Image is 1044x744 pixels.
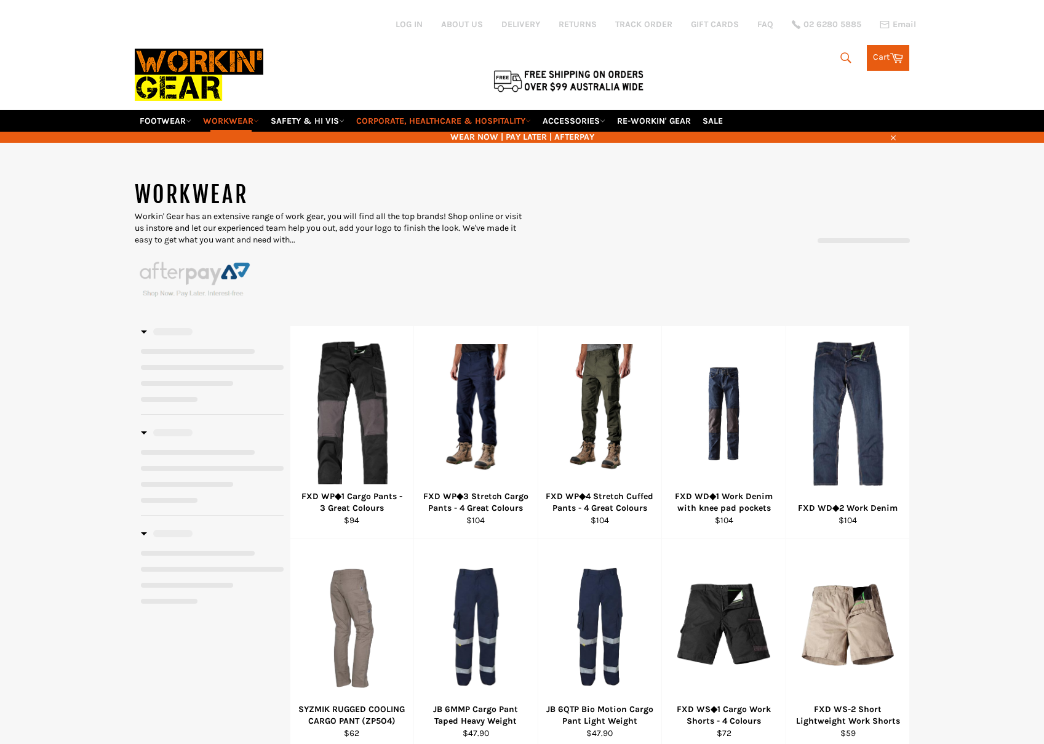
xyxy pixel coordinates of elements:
div: FXD WP◆1 Cargo Pants - 3 Great Colours [298,490,406,514]
span: WEAR NOW | PAY LATER | AFTERPAY [135,131,910,143]
img: Workin Gear leaders in Workwear, Safety Boots, PPE, Uniforms. Australia's No.1 in Workwear [135,40,263,110]
div: $104 [794,514,902,526]
img: FXD WP◆4 Stretch Cuffed Pants - 4 Great Colours - Workin' Gear [554,344,647,483]
div: $62 [298,727,406,739]
div: FXD WS◆1 Cargo Work Shorts - 4 Colours [670,703,778,727]
a: CORPORATE, HEALTHCARE & HOSPITALITY [351,110,536,132]
div: FXD WS-2 Short Lightweight Work Shorts [794,703,902,727]
img: FXD WS◆1 Cargo Work Shorts - 4 Colours - Workin' Gear [677,558,770,696]
img: FXD WD◆2 Work Denim - Workin' Gear [807,342,890,486]
div: FXD WD◆2 Work Denim [794,502,902,514]
div: $47.90 [546,727,654,739]
p: Workin' Gear has an extensive range of work gear, you will find all the top brands! Shop online o... [135,210,522,246]
a: DELIVERY [501,18,540,30]
div: FXD WD◆1 Work Denim with knee pad pockets [670,490,778,514]
img: FXD WD◆1 Work Denim with knee pad pockets - Workin' Gear [677,367,770,460]
img: FXD WP◆1 Cargo Pants - 4 Great Colours - Workin' Gear [313,342,391,486]
a: FXD WP◆3 Stretch Cargo Pants - 4 Great Colours - Workin' Gear FXD WP◆3 Stretch Cargo Pants - 4 Gr... [413,326,538,539]
div: SYZMIK RUGGED COOLING CARGO PANT (ZP5O4) [298,703,406,727]
a: ABOUT US [441,18,483,30]
a: FXD WD◆1 Work Denim with knee pad pockets - Workin' Gear FXD WD◆1 Work Denim with knee pad pocket... [661,326,786,539]
span: 02 6280 5885 [803,20,861,29]
div: $59 [794,727,902,739]
div: $104 [670,514,778,526]
img: JB 6QTP Bio Motion Cargo Pant Light Weight - Workin' Gear [554,557,647,696]
img: JB 6MMP Cargo Pant Taped Heavy Weight - Workin' Gear [429,557,522,696]
div: $104 [422,514,530,526]
a: FOOTWEAR [135,110,196,132]
a: SAFETY & HI VIS [266,110,349,132]
a: Email [880,20,916,30]
a: GIFT CARDS [691,18,739,30]
img: FXD WP◆3 Stretch Cargo Pants - 4 Great Colours - Workin' Gear [429,344,522,483]
div: $94 [298,514,406,526]
a: 02 6280 5885 [792,20,861,29]
a: FXD WD◆2 Work Denim - Workin' Gear FXD WD◆2 Work Denim $104 [786,326,910,539]
a: RE-WORKIN' GEAR [612,110,696,132]
span: Email [893,20,916,29]
div: JB 6MMP Cargo Pant Taped Heavy Weight [422,703,530,727]
img: SYZMIK ZP5O4 RUGGED COOLING CARGO PANT - Workin' Gear [306,557,399,696]
a: RETURNS [559,18,597,30]
a: Cart [867,45,909,71]
a: TRACK ORDER [615,18,672,30]
a: FXD WP◆1 Cargo Pants - 4 Great Colours - Workin' Gear FXD WP◆1 Cargo Pants - 3 Great Colours $94 [290,326,414,539]
h1: WORKWEAR [135,180,522,210]
a: WORKWEAR [198,110,264,132]
div: $72 [670,727,778,739]
img: FXD WS-2 Short Lightweight Work Shorts - Workin' Gear [802,558,895,696]
a: FXD WP◆4 Stretch Cuffed Pants - 4 Great Colours - Workin' Gear FXD WP◆4 Stretch Cuffed Pants - 4 ... [538,326,662,539]
a: FAQ [757,18,773,30]
div: $47.90 [422,727,530,739]
a: ACCESSORIES [538,110,610,132]
a: Log in [396,19,423,30]
div: $104 [546,514,654,526]
div: JB 6QTP Bio Motion Cargo Pant Light Weight [546,703,654,727]
a: SALE [698,110,728,132]
img: Flat $9.95 shipping Australia wide [492,68,645,94]
div: FXD WP◆4 Stretch Cuffed Pants - 4 Great Colours [546,490,654,514]
div: FXD WP◆3 Stretch Cargo Pants - 4 Great Colours [422,490,530,514]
